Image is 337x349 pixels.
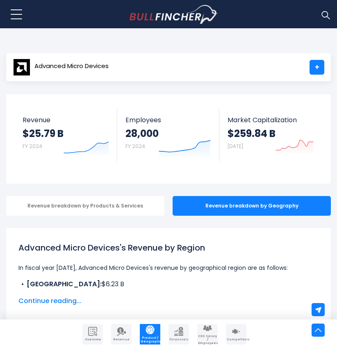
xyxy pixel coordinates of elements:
[169,338,188,341] span: Financials
[23,143,42,150] small: FY 2024
[310,60,324,75] a: +
[228,116,314,124] span: Market Capitalization
[117,109,219,162] a: Employees 28,000 FY 2024
[125,143,145,150] small: FY 2024
[34,63,109,70] span: Advanced Micro Devices
[227,338,246,341] span: Competitors
[18,289,319,299] li: $1.63 B
[168,324,189,344] a: Company Financials
[125,116,211,124] span: Employees
[27,289,52,299] b: Europe:
[14,109,117,162] a: Revenue $25.79 B FY 2024
[23,116,109,124] span: Revenue
[228,127,276,140] strong: $259.84 B
[83,338,102,341] span: Overview
[13,60,109,75] a: Advanced Micro Devices
[18,296,319,306] span: Continue reading...
[18,263,319,273] p: In fiscal year [DATE], Advanced Micro Devices's revenue by geographical region are as follows:
[130,5,218,24] a: Go to homepage
[13,59,30,76] img: AMD logo
[173,196,331,216] div: Revenue breakdown by Geography
[198,335,217,345] span: CEO Salary / Employees
[197,324,218,344] a: Company Employees
[226,324,246,344] a: Company Competitors
[18,242,319,254] h1: Advanced Micro Devices's Revenue by Region
[27,279,102,289] b: [GEOGRAPHIC_DATA]:
[130,5,218,24] img: Bullfincher logo
[111,324,132,344] a: Company Revenue
[112,338,131,341] span: Revenue
[125,127,159,140] strong: 28,000
[18,279,319,289] li: $6.23 B
[219,109,322,162] a: Market Capitalization $259.84 B [DATE]
[6,196,164,216] div: Revenue breakdown by Products & Services
[140,324,160,344] a: Company Product/Geography
[141,336,159,343] span: Product / Geography
[82,324,103,344] a: Company Overview
[23,127,64,140] strong: $25.79 B
[228,143,243,150] small: [DATE]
